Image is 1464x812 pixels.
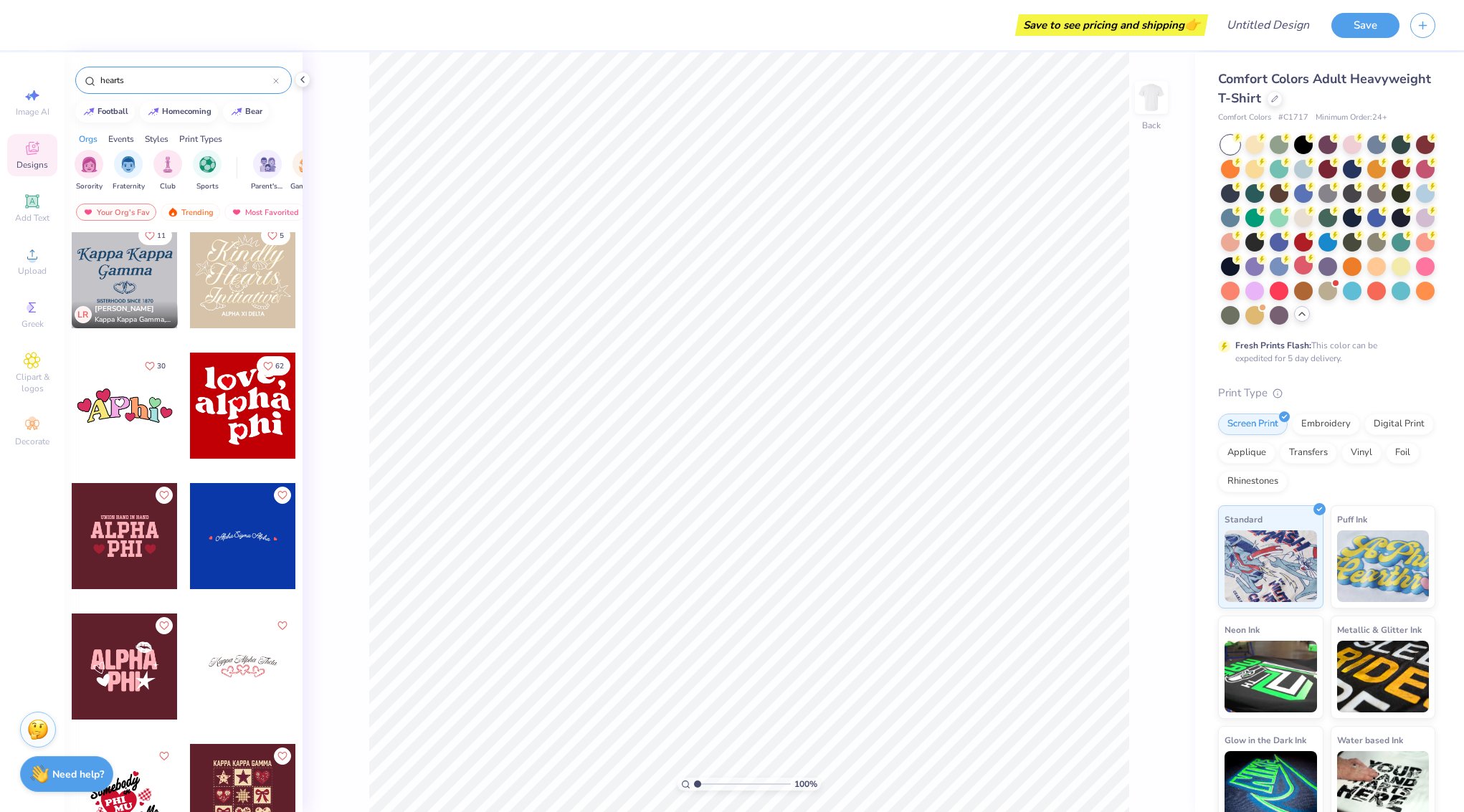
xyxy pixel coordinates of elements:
[1218,70,1431,107] span: Comfort Colors Adult Heavyweight T-Shirt
[1235,339,1412,365] div: This color can be expedited for 5 day delivery.
[113,150,145,192] button: filter button
[75,101,135,123] button: football
[75,150,103,192] div: filter for Sorority
[231,108,242,116] img: trend_line.gif
[1331,13,1399,38] button: Save
[156,617,173,634] button: Like
[251,150,284,192] div: filter for Parent's Weekend
[274,487,291,504] button: Like
[261,226,290,245] button: Like
[167,207,179,217] img: trending.gif
[18,265,47,277] span: Upload
[1337,641,1430,712] img: Metallic & Glitter Ink
[274,747,291,765] button: Like
[1364,414,1434,435] div: Digital Print
[81,156,98,173] img: Sorority Image
[1292,414,1360,435] div: Embroidery
[160,181,176,192] span: Club
[1225,622,1260,637] span: Neon Ink
[148,108,159,116] img: trend_line.gif
[1218,442,1275,464] div: Applique
[83,108,95,116] img: trend_line.gif
[1218,112,1271,124] span: Comfort Colors
[1337,512,1367,527] span: Puff Ink
[1316,112,1387,124] span: Minimum Order: 24 +
[299,156,315,173] img: Game Day Image
[224,204,305,221] div: Most Favorited
[1225,732,1306,747] span: Glow in the Dark Ink
[15,436,49,447] span: Decorate
[794,778,817,790] span: 100 %
[160,156,176,173] img: Club Image
[199,156,216,173] img: Sports Image
[1337,622,1422,637] span: Metallic & Glitter Ink
[1142,119,1161,132] div: Back
[1337,732,1403,747] span: Water based Ink
[251,181,284,192] span: Parent's Weekend
[156,747,173,765] button: Like
[79,133,98,145] div: Orgs
[1280,442,1337,464] div: Transfers
[257,356,290,376] button: Like
[157,232,166,239] span: 11
[196,181,219,192] span: Sports
[75,150,103,192] button: filter button
[162,108,211,115] div: homecoming
[179,133,222,145] div: Print Types
[1218,414,1288,435] div: Screen Print
[290,181,323,192] span: Game Day
[7,371,57,394] span: Clipart & logos
[1337,530,1430,602] img: Puff Ink
[280,232,284,239] span: 5
[113,181,145,192] span: Fraternity
[157,363,166,370] span: 30
[1278,112,1308,124] span: # C1717
[231,207,242,217] img: most_fav.gif
[75,306,92,323] div: LR
[1225,530,1317,602] img: Standard
[153,150,182,192] div: filter for Club
[145,133,168,145] div: Styles
[52,768,104,781] strong: Need help?
[274,617,291,634] button: Like
[1137,83,1166,112] img: Back
[290,150,323,192] button: filter button
[1215,11,1321,39] input: Untitled Design
[138,226,172,245] button: Like
[251,150,284,192] button: filter button
[1218,471,1288,492] div: Rhinestones
[1235,340,1311,351] strong: Fresh Prints Flash:
[193,150,222,192] button: filter button
[1019,14,1204,36] div: Save to see pricing and shipping
[1225,641,1317,712] img: Neon Ink
[76,204,156,221] div: Your Org's Fav
[120,156,136,173] img: Fraternity Image
[1341,442,1382,464] div: Vinyl
[1218,385,1435,401] div: Print Type
[16,106,49,118] span: Image AI
[1386,442,1420,464] div: Foil
[22,318,44,330] span: Greek
[98,108,128,115] div: football
[113,150,145,192] div: filter for Fraternity
[138,356,172,376] button: Like
[260,156,276,173] img: Parent's Weekend Image
[108,133,134,145] div: Events
[95,304,154,314] span: [PERSON_NAME]
[223,101,269,123] button: bear
[15,212,49,224] span: Add Text
[153,150,182,192] button: filter button
[82,207,94,217] img: most_fav.gif
[16,159,48,171] span: Designs
[290,150,323,192] div: filter for Game Day
[76,181,103,192] span: Sorority
[99,73,273,87] input: Try "Alpha"
[95,315,172,325] span: Kappa Kappa Gamma, [GEOGRAPHIC_DATA]
[1225,512,1263,527] span: Standard
[161,204,220,221] div: Trending
[245,108,262,115] div: bear
[140,101,218,123] button: homecoming
[156,487,173,504] button: Like
[275,363,284,370] span: 62
[193,150,222,192] div: filter for Sports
